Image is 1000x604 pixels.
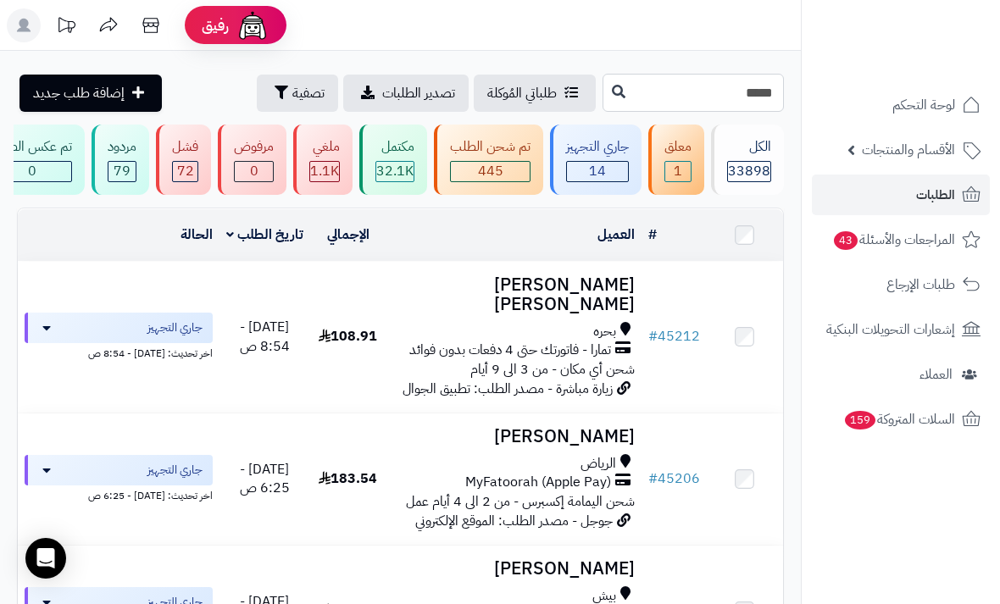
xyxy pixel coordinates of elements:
a: ملغي 1.1K [290,125,356,195]
a: #45212 [648,326,700,346]
a: المراجعات والأسئلة43 [812,219,990,260]
span: 72 [173,162,197,181]
span: رفيق [202,15,229,36]
span: طلباتي المُوكلة [487,83,557,103]
span: MyFatoorah (Apple Pay) [465,473,611,492]
div: اخر تحديث: [DATE] - 6:25 ص [25,485,213,503]
div: جاري التجهيز [566,137,629,157]
span: # [648,326,658,346]
div: مرفوض [234,137,274,157]
a: الإجمالي [327,224,369,245]
a: العميل [597,224,635,245]
a: # [648,224,657,245]
a: مكتمل 32.1K [356,125,431,195]
span: الرياض [581,454,616,474]
span: شحن اليمامة إكسبرس - من 2 الى 4 أيام عمل [406,491,635,512]
h3: [PERSON_NAME] [PERSON_NAME] [393,275,635,314]
div: معلق [664,137,692,157]
div: مكتمل [375,137,414,157]
span: الأقسام والمنتجات [862,138,955,162]
div: فشل [172,137,198,157]
span: 43 [834,231,858,250]
span: 445 [451,162,530,181]
span: 1 [665,162,691,181]
div: ملغي [309,137,340,157]
span: تصدير الطلبات [382,83,455,103]
span: بحره [593,322,616,341]
span: [DATE] - 6:25 ص [240,459,290,499]
a: الطلبات [812,175,990,215]
div: الكل [727,137,771,157]
a: الحالة [181,224,213,245]
a: الكل33898 [708,125,787,195]
span: 14 [567,162,628,181]
span: 1.1K [310,162,339,181]
span: جاري التجهيز [147,462,203,479]
a: تحديثات المنصة [45,8,87,47]
a: طلباتي المُوكلة [474,75,596,112]
a: مرفوض 0 [214,125,290,195]
span: إضافة طلب جديد [33,83,125,103]
span: [DATE] - 8:54 ص [240,317,290,357]
h3: [PERSON_NAME] [393,427,635,446]
a: مردود 79 [88,125,153,195]
a: تاريخ الطلب [226,224,303,245]
img: ai-face.png [236,8,269,42]
span: 183.54 [319,468,377,489]
span: طلبات الإرجاع [886,273,955,296]
a: تصدير الطلبات [343,75,469,112]
button: تصفية [257,75,338,112]
a: لوحة التحكم [812,85,990,125]
span: الطلبات [916,183,955,207]
div: تم شحن الطلب [450,137,531,157]
span: # [648,468,658,489]
span: جوجل - مصدر الطلب: الموقع الإلكتروني [415,511,613,531]
a: تم شحن الطلب 445 [431,125,547,195]
span: المراجعات والأسئلة [832,228,955,252]
span: 0 [235,162,273,181]
a: إضافة طلب جديد [19,75,162,112]
span: العملاء [919,363,953,386]
h3: [PERSON_NAME] [393,559,635,579]
span: 32.1K [376,162,414,181]
span: 79 [108,162,136,181]
span: 108.91 [319,326,377,346]
a: جاري التجهيز 14 [547,125,645,195]
a: إشعارات التحويلات البنكية [812,309,990,350]
div: اخر تحديث: [DATE] - 8:54 ص [25,343,213,361]
a: فشل 72 [153,125,214,195]
div: Open Intercom Messenger [25,538,66,579]
span: زيارة مباشرة - مصدر الطلب: تطبيق الجوال [403,379,613,399]
a: طلبات الإرجاع [812,264,990,305]
span: تصفية [292,83,325,103]
span: إشعارات التحويلات البنكية [826,318,955,341]
div: 1118 [310,162,339,181]
img: logo-2.png [885,46,984,81]
a: العملاء [812,354,990,395]
span: شحن أي مكان - من 3 الى 9 أيام [470,359,635,380]
span: جاري التجهيز [147,319,203,336]
span: تمارا - فاتورتك حتى 4 دفعات بدون فوائد [409,341,611,360]
span: 33898 [728,162,770,181]
div: مردود [108,137,136,157]
a: #45206 [648,468,700,489]
a: معلق 1 [645,125,708,195]
a: السلات المتروكة159 [812,399,990,440]
span: لوحة التحكم [892,93,955,117]
span: السلات المتروكة [843,407,955,431]
span: 159 [845,411,875,429]
div: 32144 [376,162,414,181]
